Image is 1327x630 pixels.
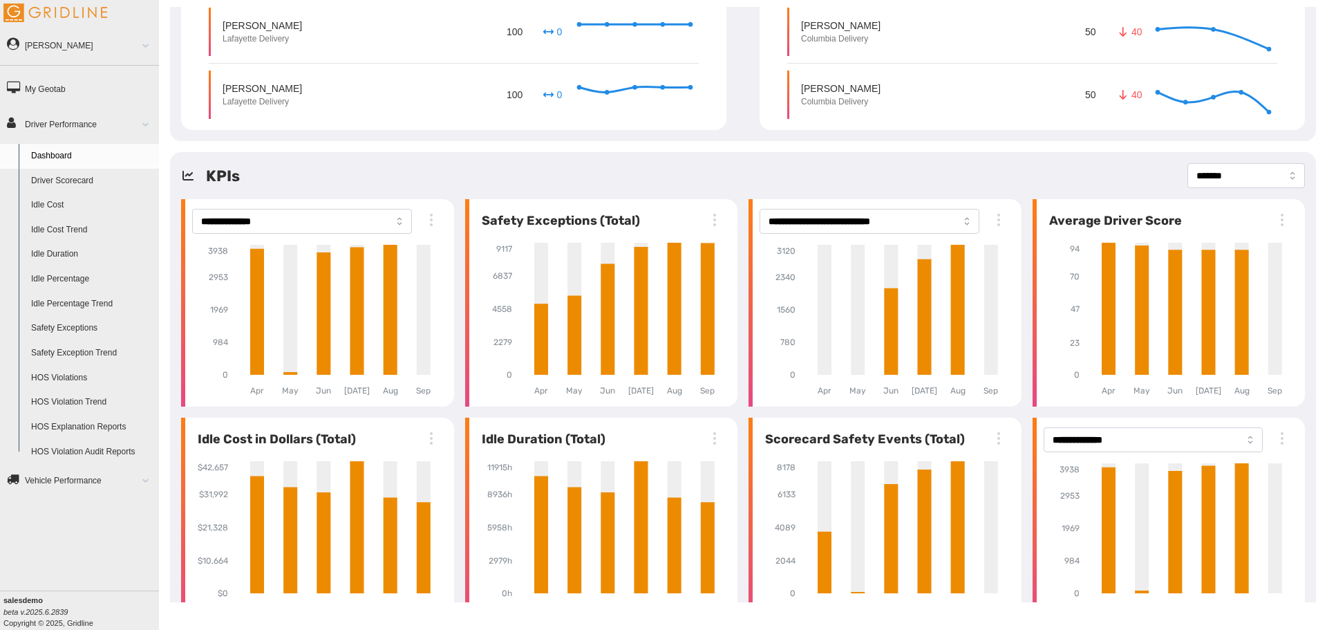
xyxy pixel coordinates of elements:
[3,595,159,629] div: Copyright © 2025, Gridline
[1044,212,1182,230] h6: Average Driver Score
[912,386,937,396] tspan: [DATE]
[208,246,228,256] tspan: 3938
[3,596,43,604] b: salesdemo
[199,490,228,499] tspan: $31,992
[487,490,512,499] tspan: 8936h
[25,366,159,391] a: HOS Violations
[780,337,796,347] tspan: 780
[1117,25,1139,39] p: 40
[282,386,299,396] tspan: May
[492,304,512,314] tspan: 4558
[775,556,796,566] tspan: 2044
[1196,386,1221,396] tspan: [DATE]
[223,96,302,108] p: Lafayette Delivery
[3,3,107,22] img: Gridline
[25,390,159,415] a: HOS Violation Trend
[1117,88,1139,102] p: 40
[489,556,512,566] tspan: 2979h
[1167,386,1183,396] tspan: Jun
[541,25,563,39] p: 0
[984,386,998,396] tspan: Sep
[1064,556,1080,566] tspan: 984
[1070,245,1080,254] tspan: 94
[487,523,512,532] tspan: 5958h
[25,267,159,292] a: Idle Percentage
[25,242,159,267] a: Idle Duration
[25,144,159,169] a: Dashboard
[790,589,796,599] tspan: 0
[700,386,715,396] tspan: Sep
[25,316,159,341] a: Safety Exceptions
[198,523,228,532] tspan: $21,328
[775,523,796,532] tspan: 4089
[818,386,831,396] tspan: Apr
[566,386,583,396] tspan: May
[504,22,525,41] p: 100
[416,386,431,396] tspan: Sep
[777,246,796,256] tspan: 3120
[223,33,302,45] p: Lafayette Delivery
[790,370,796,380] tspan: 0
[383,386,398,396] tspan: Aug
[775,272,796,282] tspan: 2340
[801,82,881,95] p: [PERSON_NAME]
[25,169,159,194] a: Driver Scorecard
[849,386,866,396] tspan: May
[496,245,512,254] tspan: 9117
[1234,386,1249,396] tspan: Aug
[198,463,228,473] tspan: $42,657
[344,386,370,396] tspan: [DATE]
[493,271,512,281] tspan: 6837
[25,341,159,366] a: Safety Exception Trend
[1133,386,1150,396] tspan: May
[1070,338,1080,348] tspan: 23
[1070,272,1080,281] tspan: 70
[950,386,966,396] tspan: Aug
[801,96,881,108] p: Columbia Delivery
[223,82,302,95] p: [PERSON_NAME]
[628,386,654,396] tspan: [DATE]
[778,490,796,499] tspan: 6133
[502,589,512,599] tspan: 0h
[801,33,881,45] p: Columbia Delivery
[206,165,240,187] h5: KPIs
[1102,386,1116,396] tspan: Apr
[801,19,881,33] p: [PERSON_NAME]
[600,386,615,396] tspan: Jun
[1268,386,1282,396] tspan: Sep
[223,19,302,33] p: [PERSON_NAME]
[1074,371,1080,380] tspan: 0
[777,305,796,315] tspan: 1560
[25,218,159,243] a: Idle Cost Trend
[198,556,229,566] tspan: $10,664
[666,386,681,396] tspan: Aug
[476,430,605,449] h6: Idle Duration (Total)
[223,370,228,380] tspan: 0
[3,608,68,616] i: beta v.2025.6.2839
[218,589,228,599] tspan: $0
[777,463,796,473] tspan: 8178
[25,440,159,465] a: HOS Violation Audit Reports
[760,430,965,449] h6: Scorecard Safety Events (Total)
[209,272,228,282] tspan: 2953
[504,85,525,104] p: 100
[25,415,159,440] a: HOS Explanation Reports
[476,212,640,230] h6: Safety Exceptions (Total)
[210,305,228,315] tspan: 1969
[25,292,159,317] a: Idle Percentage Trend
[1082,85,1098,104] p: 50
[534,386,548,396] tspan: Apr
[25,193,159,218] a: Idle Cost
[493,337,512,347] tspan: 2279
[316,386,331,396] tspan: Jun
[1060,465,1080,474] tspan: 3938
[213,337,229,347] tspan: 984
[1074,589,1080,598] tspan: 0
[1071,304,1080,314] tspan: 47
[883,386,898,396] tspan: Jun
[250,386,264,396] tspan: Apr
[192,430,356,449] h6: Idle Cost in Dollars (Total)
[1062,524,1080,533] tspan: 1969
[541,88,563,102] p: 0
[507,371,512,380] tspan: 0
